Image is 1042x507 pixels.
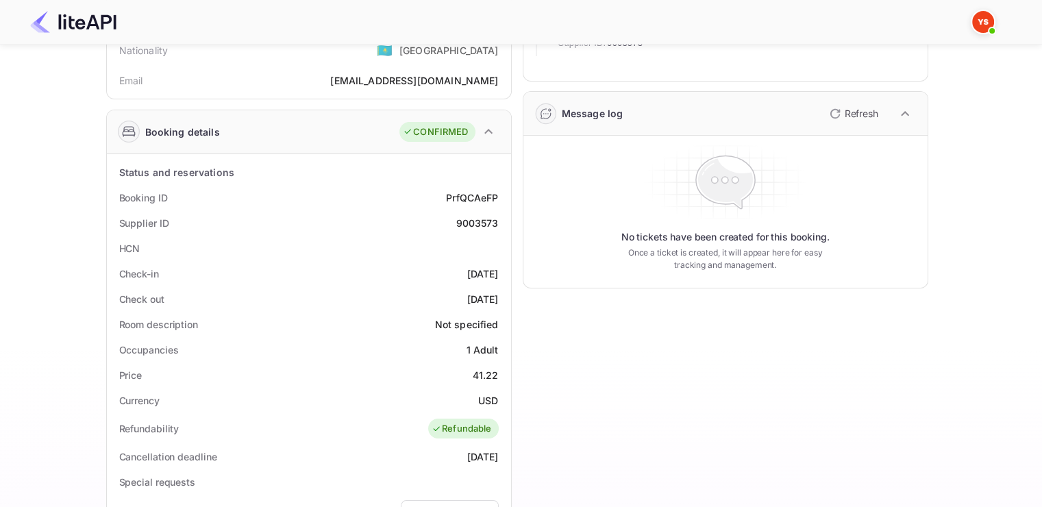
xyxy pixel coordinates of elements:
[119,216,169,230] div: Supplier ID
[456,216,498,230] div: 9003573
[330,73,498,88] div: [EMAIL_ADDRESS][DOMAIN_NAME]
[119,165,234,180] div: Status and reservations
[119,368,142,382] div: Price
[403,125,468,139] div: CONFIRMED
[467,292,499,306] div: [DATE]
[119,190,168,205] div: Booking ID
[435,317,499,332] div: Not specified
[119,317,198,332] div: Room description
[377,38,393,62] span: United States
[467,267,499,281] div: [DATE]
[473,368,499,382] div: 41.22
[119,241,140,256] div: HCN
[446,190,498,205] div: PrfQCAeFP
[119,73,143,88] div: Email
[562,106,623,121] div: Message log
[119,421,179,436] div: Refundability
[466,343,498,357] div: 1 Adult
[467,449,499,464] div: [DATE]
[119,475,195,489] div: Special requests
[617,247,834,271] p: Once a ticket is created, it will appear here for easy tracking and management.
[119,393,160,408] div: Currency
[119,43,169,58] div: Nationality
[432,422,492,436] div: Refundable
[119,292,164,306] div: Check out
[845,106,878,121] p: Refresh
[145,125,220,139] div: Booking details
[621,230,830,244] p: No tickets have been created for this booking.
[30,11,116,33] img: LiteAPI Logo
[478,393,498,408] div: USD
[972,11,994,33] img: Yandex Support
[399,43,499,58] div: [GEOGRAPHIC_DATA]
[821,103,884,125] button: Refresh
[119,449,217,464] div: Cancellation deadline
[119,343,179,357] div: Occupancies
[119,267,159,281] div: Check-in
